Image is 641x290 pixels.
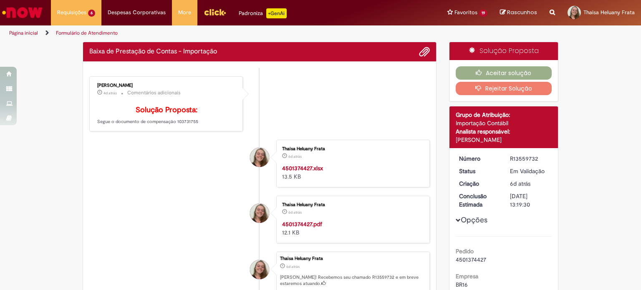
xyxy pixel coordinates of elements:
[288,154,302,159] time: 23/09/2025 15:19:17
[282,202,421,207] div: Thaisa Heluany Frata
[456,247,474,255] b: Pedido
[282,220,322,228] a: 4501374427.pdf
[449,42,558,60] div: Solução Proposta
[97,83,236,88] div: [PERSON_NAME]
[456,256,486,263] span: 4501374427
[89,48,217,55] h2: Baixa de Prestação de Contas - Importação Histórico de tíquete
[456,281,468,288] span: BR16
[510,167,549,175] div: Em Validação
[453,192,504,209] dt: Conclusão Estimada
[250,204,269,223] div: Thaisa Heluany Frata
[286,264,300,269] time: 23/09/2025 15:19:27
[583,9,635,16] span: Thaisa Heluany Frata
[456,136,552,144] div: [PERSON_NAME]
[127,89,181,96] small: Comentários adicionais
[204,6,226,18] img: click_logo_yellow_360x200.png
[453,167,504,175] dt: Status
[453,154,504,163] dt: Número
[288,210,302,215] time: 23/09/2025 15:19:16
[456,119,552,127] div: Importação Contábil
[288,154,302,159] span: 6d atrás
[239,8,287,18] div: Padroniza
[282,164,421,181] div: 13.5 KB
[288,210,302,215] span: 6d atrás
[453,179,504,188] dt: Criação
[103,91,117,96] span: 4d atrás
[286,264,300,269] span: 6d atrás
[454,8,477,17] span: Favoritos
[9,30,38,36] a: Página inicial
[510,180,530,187] span: 6d atrás
[136,105,197,115] b: Solução Proposta:
[88,10,95,17] span: 6
[250,148,269,167] div: Thaisa Heluany Frata
[510,192,549,209] div: [DATE] 13:19:30
[103,91,117,96] time: 25/09/2025 21:01:43
[456,111,552,119] div: Grupo de Atribuição:
[456,82,552,95] button: Rejeitar Solução
[280,256,425,261] div: Thaisa Heluany Frata
[510,154,549,163] div: R13559732
[282,164,323,172] a: 4501374427.xlsx
[479,10,487,17] span: 19
[456,66,552,80] button: Aceitar solução
[419,46,430,57] button: Adicionar anexos
[280,274,425,287] p: [PERSON_NAME]! Recebemos seu chamado R13559732 e em breve estaremos atuando.
[250,260,269,279] div: Thaisa Heluany Frata
[6,25,421,41] ul: Trilhas de página
[510,180,530,187] time: 23/09/2025 15:19:27
[108,8,166,17] span: Despesas Corporativas
[456,127,552,136] div: Analista responsável:
[510,179,549,188] div: 23/09/2025 15:19:27
[282,146,421,151] div: Thaisa Heluany Frata
[1,4,44,21] img: ServiceNow
[97,106,236,125] p: Segue o documento de compensação 103731755
[266,8,287,18] p: +GenAi
[178,8,191,17] span: More
[56,30,118,36] a: Formulário de Atendimento
[456,272,478,280] b: Empresa
[500,9,537,17] a: Rascunhos
[57,8,86,17] span: Requisições
[507,8,537,16] span: Rascunhos
[282,220,421,237] div: 12.1 KB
